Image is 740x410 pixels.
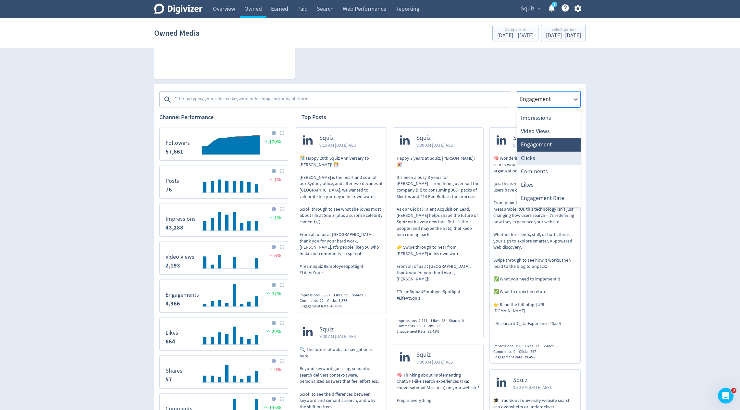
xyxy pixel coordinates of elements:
div: Comments [300,298,327,304]
span: 5 [556,343,558,349]
svg: Likes 664 [162,320,286,348]
div: Video Views [517,125,581,138]
span: 46.05% [330,304,342,309]
span: Squiz [521,4,535,14]
div: Clicks [327,298,351,304]
button: Compare to[DATE] - [DATE] [492,25,538,41]
span: 29% [265,329,281,335]
dt: Shares [166,367,182,375]
span: 1% [268,215,281,221]
span: 9:00 AM [DATE] AEST [513,142,552,148]
img: Placeholder [280,245,284,249]
div: Likes [334,292,352,298]
a: Squiz9:00 AM [DATE] AEST🧠 Wondering how conversational AI search would actually work for your org... [490,128,580,338]
div: Comments [517,165,581,178]
div: Date [517,205,581,218]
span: 9:30 AM [DATE] AEST [513,384,552,391]
a: Squiz9:00 AM [DATE] AESTHappy 3 years at Squiz, [PERSON_NAME]! 🎉 It's been a busy 3 years for [PE... [393,128,484,313]
dt: Followers [166,139,190,147]
dt: Likes [166,329,178,337]
div: Comments [397,323,424,329]
span: Squiz [416,351,455,359]
div: [DATE] - [DATE] [546,33,581,39]
strong: 664 [166,338,175,345]
strong: 2,193 [166,262,180,269]
span: Squiz [319,326,358,333]
strong: 43,288 [166,224,183,231]
text: 5 [554,2,555,7]
span: 6% [268,253,281,259]
svg: Video Views 2,193 [162,244,286,272]
span: 100% [263,139,281,145]
span: 1 [365,292,367,298]
dt: Engagements [166,291,199,299]
span: 796 [515,343,521,349]
div: Engagement Rate [517,192,581,205]
dt: Impressions [166,215,196,223]
p: 🎊 Happy 20th Squiz Anniversary to [PERSON_NAME]! 🎊 [PERSON_NAME] is the heart and soul of our Syd... [300,155,383,276]
div: Likes [517,178,581,192]
div: Likes [525,343,543,349]
span: 37% [265,291,281,297]
div: Shares [449,318,467,324]
span: 2,111 [419,318,427,323]
button: Select period[DATE]- [DATE] [541,25,586,41]
svg: Impressions 43,288 [162,206,286,234]
span: Squiz [513,377,552,384]
strong: 57 [166,376,172,383]
svg: Posts 76 [162,168,286,196]
div: Likes [431,318,449,324]
img: Placeholder [280,131,284,135]
div: Impressions [493,343,525,349]
div: Select period [546,27,581,33]
h2: Top Posts [302,113,326,121]
div: [DATE] - [DATE] [497,33,534,39]
span: 12 [535,343,539,349]
span: 22 [320,298,324,303]
span: expand_more [536,6,542,12]
dt: Posts [166,177,179,185]
img: negative-performance.svg [268,367,274,371]
span: 99 [344,292,348,298]
span: 0 [462,318,464,323]
svg: Engagements 4,966 [162,282,286,310]
img: Placeholder [280,359,284,363]
a: 5 [552,2,557,7]
dt: Video Views [166,253,194,261]
img: positive-performance.svg [268,215,274,219]
strong: 4,966 [166,300,180,307]
span: 297 [530,349,536,354]
div: Engagement Rate [397,329,443,334]
svg: Shares 57 [162,358,286,386]
img: Placeholder [280,283,284,287]
div: Clicks [517,152,581,165]
svg: Followers 57,661 [162,130,286,158]
span: 3 [731,388,736,393]
div: Compare to [497,27,534,33]
img: negative-performance.svg [268,177,274,181]
div: Clicks [519,349,540,354]
div: Clicks [424,323,445,329]
p: Happy 3 years at Squiz, [PERSON_NAME]! 🎉 It's been a busy 3 years for [PERSON_NAME] – from hiring... [397,155,480,302]
span: Squiz [319,134,358,142]
div: Impressions [517,111,581,125]
span: 1% [268,177,281,183]
img: Placeholder [280,207,284,211]
span: 1,576 [339,298,347,303]
h1: Owned Media [154,23,200,43]
img: positive-performance.svg [263,404,269,409]
div: Impressions [300,292,334,298]
img: positive-performance.svg [265,291,272,295]
div: Impressions [397,318,431,324]
span: 690 [436,323,441,329]
span: 9:00 AM [DATE] AEST [416,359,455,365]
span: 9% [268,367,281,373]
div: Engagement Rate [300,304,346,309]
span: 43 [441,318,445,323]
img: Placeholder [280,397,284,401]
span: Squiz [513,134,552,142]
img: Placeholder [280,169,284,173]
div: Shares [543,343,561,349]
img: Placeholder [280,321,284,325]
button: Squiz [519,4,542,14]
